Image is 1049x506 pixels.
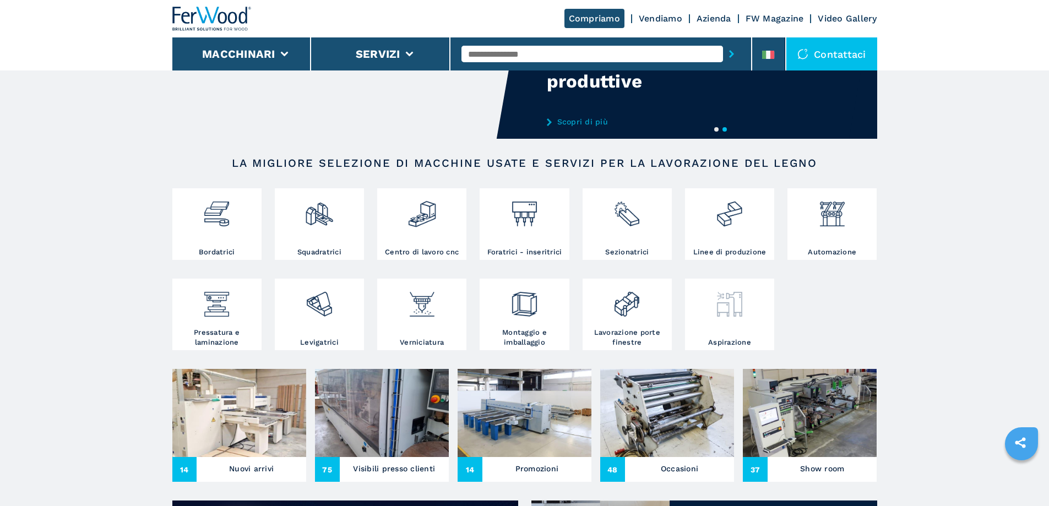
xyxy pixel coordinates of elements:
[639,13,682,24] a: Vendiamo
[385,247,459,257] h3: Centro di lavoro cnc
[600,369,734,482] a: Occasioni48Occasioni
[175,328,259,347] h3: Pressatura e laminazione
[172,279,262,350] a: Pressatura e laminazione
[723,41,740,67] button: submit-button
[315,369,449,482] a: Visibili presso clienti75Visibili presso clienti
[818,191,847,228] img: automazione.png
[305,191,334,228] img: squadratrici_2.png
[172,457,197,482] span: 14
[487,247,562,257] h3: Foratrici - inseritrici
[202,47,275,61] button: Macchinari
[377,279,466,350] a: Verniciatura
[714,127,719,132] button: 1
[708,338,751,347] h3: Aspirazione
[482,328,566,347] h3: Montaggio e imballaggio
[315,457,340,482] span: 75
[229,461,274,476] h3: Nuovi arrivi
[787,188,877,260] a: Automazione
[356,47,400,61] button: Servizi
[275,188,364,260] a: Squadratrici
[612,191,642,228] img: sezionatrici_2.png
[693,247,767,257] h3: Linee di produzione
[208,156,842,170] h2: LA MIGLIORE SELEZIONE DI MACCHINE USATE E SERVIZI PER LA LAVORAZIONE DEL LEGNO
[685,188,774,260] a: Linee di produzione
[1007,429,1034,456] a: sharethis
[480,188,569,260] a: Foratrici - inseritrici
[305,281,334,319] img: levigatrici_2.png
[583,279,672,350] a: Lavorazione porte finestre
[564,9,624,28] a: Compriamo
[722,127,727,132] button: 2
[715,281,744,319] img: aspirazione_1.png
[715,191,744,228] img: linee_di_produzione_2.png
[297,247,341,257] h3: Squadratrici
[697,13,731,24] a: Azienda
[353,461,435,476] h3: Visibili presso clienti
[407,281,437,319] img: verniciatura_1.png
[743,457,768,482] span: 37
[275,279,364,350] a: Levigatrici
[510,281,539,319] img: montaggio_imballaggio_2.png
[743,369,877,482] a: Show room37Show room
[400,338,444,347] h3: Verniciatura
[172,7,252,31] img: Ferwood
[407,191,437,228] img: centro_di_lavoro_cnc_2.png
[199,247,235,257] h3: Bordatrici
[547,117,763,126] a: Scopri di più
[600,369,734,457] img: Occasioni
[818,13,877,24] a: Video Gallery
[1002,456,1041,498] iframe: Chat
[800,461,844,476] h3: Show room
[480,279,569,350] a: Montaggio e imballaggio
[685,279,774,350] a: Aspirazione
[172,188,262,260] a: Bordatrici
[746,13,804,24] a: FW Magazine
[612,281,642,319] img: lavorazione_porte_finestre_2.png
[458,369,591,457] img: Promozioni
[808,247,856,257] h3: Automazione
[786,37,877,70] div: Contattaci
[743,369,877,457] img: Show room
[315,369,449,457] img: Visibili presso clienti
[300,338,339,347] h3: Levigatrici
[172,369,306,482] a: Nuovi arrivi14Nuovi arrivi
[458,369,591,482] a: Promozioni14Promozioni
[510,191,539,228] img: foratrici_inseritrici_2.png
[458,457,482,482] span: 14
[605,247,649,257] h3: Sezionatrici
[515,461,559,476] h3: Promozioni
[661,461,698,476] h3: Occasioni
[583,188,672,260] a: Sezionatrici
[172,369,306,457] img: Nuovi arrivi
[202,281,231,319] img: pressa-strettoia.png
[202,191,231,228] img: bordatrici_1.png
[600,457,625,482] span: 48
[585,328,669,347] h3: Lavorazione porte finestre
[797,48,808,59] img: Contattaci
[377,188,466,260] a: Centro di lavoro cnc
